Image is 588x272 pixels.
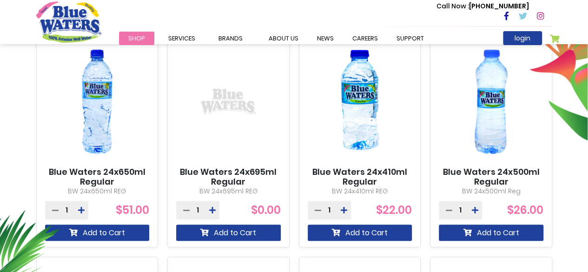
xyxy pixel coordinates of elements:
[45,186,150,196] p: BW 24x650ml REG
[218,34,243,43] span: Brands
[503,31,542,45] a: login
[439,36,543,167] img: Blue Waters 24x500ml Regular
[439,186,543,196] p: BW 24x500ml Reg
[387,32,433,45] a: support
[308,36,412,167] img: Blue Waters 24x410ml Regular
[308,32,343,45] a: News
[251,202,281,218] span: $0.00
[436,1,529,11] p: [PHONE_NUMBER]
[259,32,308,45] a: about us
[182,55,275,148] img: Blue Waters 24x695ml Regular
[439,225,543,241] button: Add to Cart
[507,202,543,218] span: $26.00
[128,34,145,43] span: Shop
[176,186,281,196] p: BW 24x695ml REG
[116,202,149,218] span: $51.00
[376,202,412,218] span: $22.00
[436,1,469,11] span: Call Now :
[343,32,387,45] a: careers
[308,225,412,241] button: Add to Cart
[45,167,150,187] a: Blue Waters 24x650ml Regular
[45,36,150,167] img: Blue Waters 24x650ml Regular
[176,225,281,241] button: Add to Cart
[176,167,281,187] a: Blue Waters 24x695ml Regular
[36,1,101,42] a: store logo
[45,225,150,241] button: Add to Cart
[308,167,412,187] a: Blue Waters 24x410ml Regular
[439,167,543,187] a: Blue Waters 24x500ml Regular
[308,186,412,196] p: BW 24x410ml REG
[168,34,195,43] span: Services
